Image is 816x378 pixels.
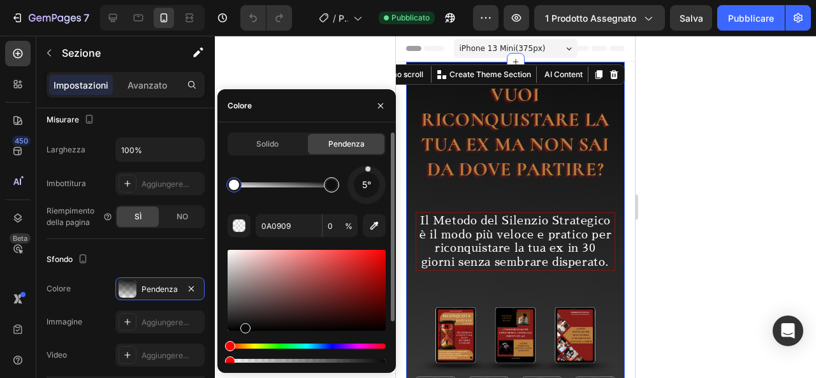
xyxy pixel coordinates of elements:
font: Aggiungere... [142,351,189,360]
input: Ad esempio: FFFFFF [256,214,322,237]
font: Avanzato [127,80,167,91]
font: Beta [13,234,27,243]
p: Sezione [62,45,166,61]
font: SÌ [135,212,142,221]
div: Annulla/Ripristina [240,5,292,31]
input: Auto [116,138,204,161]
font: Pagina del prodotto - [DATE] 22:40:54 [339,13,353,318]
font: 7 [84,11,89,24]
font: Larghezza [47,145,85,154]
font: % [345,221,353,231]
button: Pubblicare [717,5,785,31]
font: Impostazioni [54,80,108,91]
iframe: Area di progettazione [396,36,635,378]
font: Colore [47,284,71,293]
button: 1 prodotto assegnato [534,5,665,31]
font: NO [177,212,188,221]
font: Salva [680,13,703,24]
button: 7 [5,5,95,31]
font: Sfondo [47,254,73,264]
font: 1 prodotto assegnato [545,13,636,24]
font: Pubblicato [391,13,430,22]
font: Misurare [47,115,79,124]
font: 450 [15,136,28,145]
font: Pendenza [142,284,178,294]
div: Apri Intercom Messenger [773,316,803,346]
p: Create Theme Section [54,33,135,45]
font: Solido [256,139,279,149]
font: 5° [362,179,371,190]
font: Pendenza [328,139,365,149]
button: Salva [670,5,712,31]
font: Immagine [47,317,82,326]
font: Pubblicare [728,13,774,24]
font: Colore [228,101,252,110]
font: / [333,13,336,24]
font: Sezione [62,47,101,59]
font: Aggiungere... [142,317,189,327]
button: AI Content [143,31,189,47]
font: Aggiungere... [142,179,189,189]
font: Imbottitura [47,178,86,188]
div: Tinta [228,344,386,349]
font: Video [47,350,67,360]
font: Riempimento della pagina [47,206,94,227]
